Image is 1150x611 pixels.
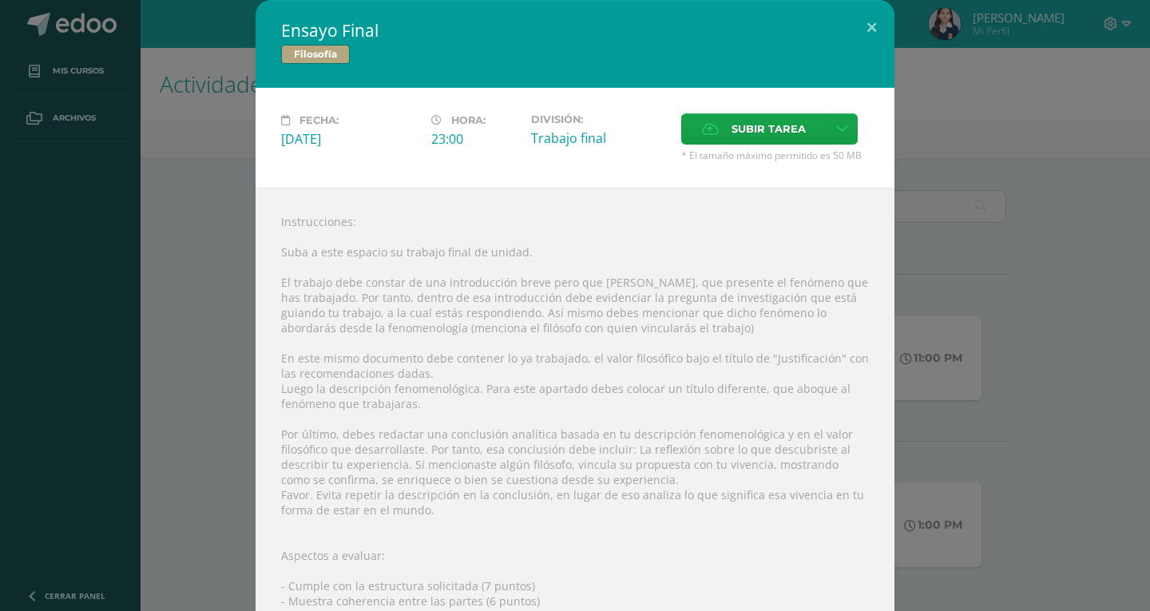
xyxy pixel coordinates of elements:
label: División: [531,113,668,125]
div: [DATE] [281,130,418,148]
span: * El tamaño máximo permitido es 50 MB [681,149,869,162]
span: Filosofía [281,45,350,64]
div: 23:00 [431,130,518,148]
h2: Ensayo Final [281,19,869,42]
div: Trabajo final [531,129,668,147]
span: Fecha: [299,114,339,126]
span: Subir tarea [732,114,806,144]
span: Hora: [451,114,486,126]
